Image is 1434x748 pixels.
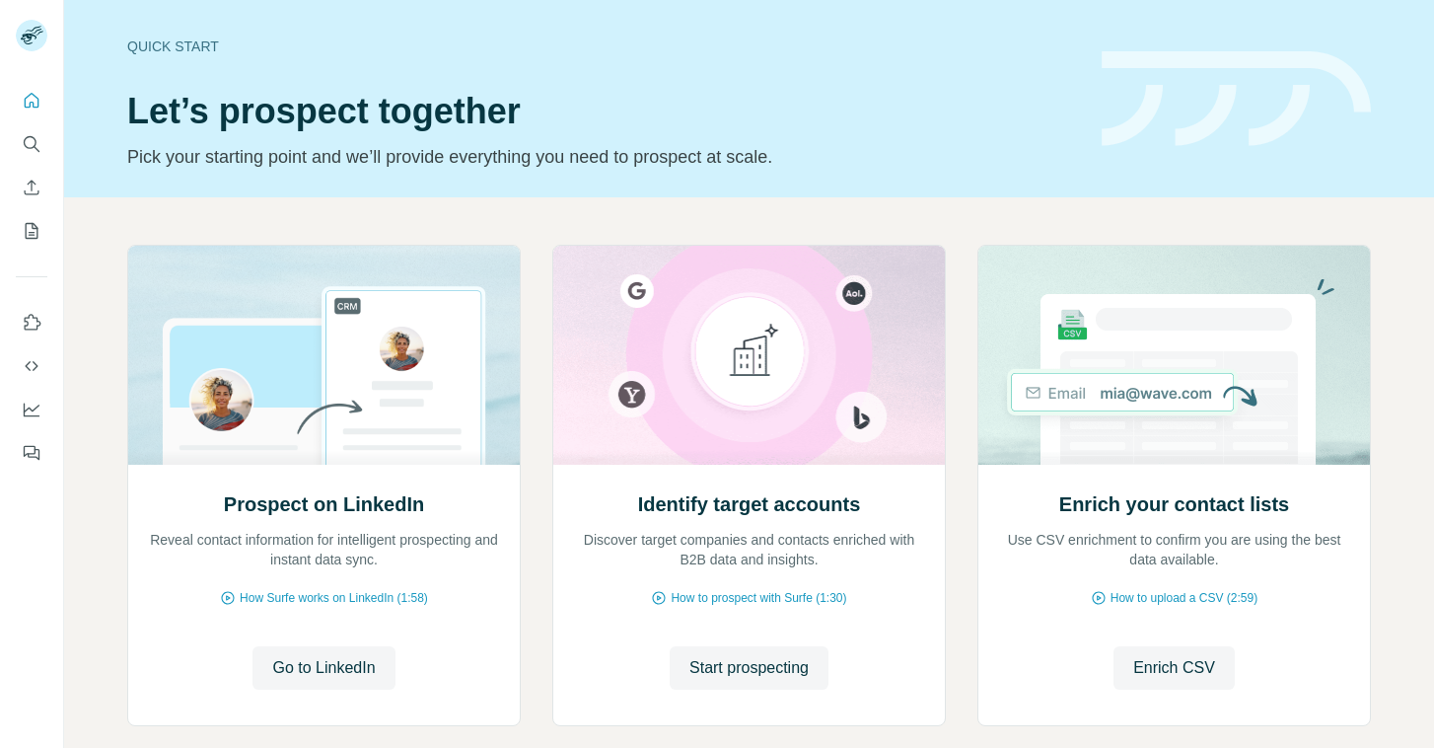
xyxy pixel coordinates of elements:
img: banner [1102,51,1371,147]
p: Pick your starting point and we’ll provide everything you need to prospect at scale. [127,143,1078,171]
button: Search [16,126,47,162]
button: Start prospecting [670,646,828,690]
button: Use Surfe API [16,348,47,384]
span: How to upload a CSV (2:59) [1111,589,1257,607]
h2: Identify target accounts [638,490,861,518]
button: Dashboard [16,392,47,427]
img: Enrich your contact lists [977,246,1371,465]
h2: Enrich your contact lists [1059,490,1289,518]
button: My lists [16,213,47,249]
span: Start prospecting [689,656,809,680]
button: Feedback [16,435,47,471]
p: Reveal contact information for intelligent prospecting and instant data sync. [148,530,500,569]
p: Use CSV enrichment to confirm you are using the best data available. [998,530,1350,569]
img: Identify target accounts [552,246,946,465]
span: How Surfe works on LinkedIn (1:58) [240,589,428,607]
button: Enrich CSV [1113,646,1235,690]
button: Enrich CSV [16,170,47,205]
button: Go to LinkedIn [252,646,394,690]
span: How to prospect with Surfe (1:30) [671,589,846,607]
h1: Let’s prospect together [127,92,1078,131]
p: Discover target companies and contacts enriched with B2B data and insights. [573,530,925,569]
span: Enrich CSV [1133,656,1215,680]
h2: Prospect on LinkedIn [224,490,424,518]
div: Quick start [127,37,1078,56]
button: Quick start [16,83,47,118]
button: Use Surfe on LinkedIn [16,305,47,340]
img: Prospect on LinkedIn [127,246,521,465]
span: Go to LinkedIn [272,656,375,680]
